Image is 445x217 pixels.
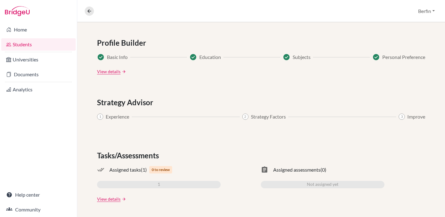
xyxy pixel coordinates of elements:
span: Subjects [293,53,311,61]
span: Basic Info [107,53,128,61]
a: arrow_forward [121,197,126,201]
span: done_all [97,166,104,173]
a: Community [1,203,76,216]
span: Education [199,53,221,61]
a: Universities [1,53,76,66]
span: Tasks/Assessments [97,150,161,161]
a: Home [1,23,76,36]
span: Personal Preference [382,53,425,61]
span: Assigned assessments [273,166,320,173]
button: Berfin [415,5,438,17]
a: Students [1,38,76,51]
span: Not assigned yet [307,181,338,188]
span: Success [189,53,197,61]
span: 3 [399,114,405,120]
span: assignment [261,166,268,173]
span: 1 [158,181,160,188]
a: arrow_forward [121,69,126,74]
span: Success [97,53,104,61]
span: 1 [97,114,103,120]
span: Experience [106,113,129,120]
span: (0) [320,166,326,173]
span: Profile Builder [97,37,149,48]
a: View details [97,196,121,202]
img: Bridge-U [5,6,30,16]
span: (1) [141,166,147,173]
a: Help center [1,189,76,201]
a: Documents [1,68,76,81]
a: View details [97,68,121,75]
span: Success [283,53,290,61]
span: 0 to review [149,166,172,173]
span: Assigned tasks [109,166,141,173]
a: Analytics [1,83,76,96]
span: Strategy Factors [251,113,286,120]
span: Improve [407,113,425,120]
span: 2 [242,114,248,120]
span: Strategy Advisor [97,97,156,108]
span: Success [372,53,380,61]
